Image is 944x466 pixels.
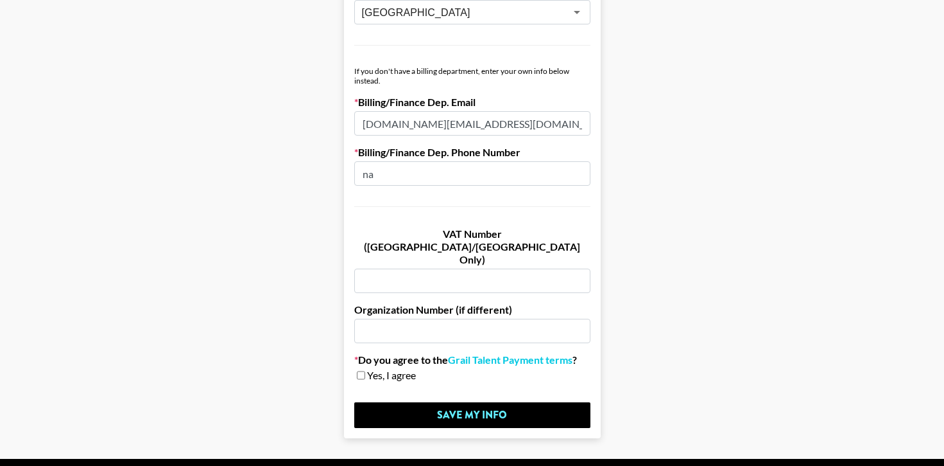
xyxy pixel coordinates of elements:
label: Billing/Finance Dep. Phone Number [354,146,590,159]
input: Save My Info [354,402,590,428]
div: If you don't have a billing department, enter your own info below instead. [354,66,590,85]
label: VAT Number ([GEOGRAPHIC_DATA]/[GEOGRAPHIC_DATA] Only) [354,228,590,266]
label: Do you agree to the ? [354,354,590,366]
button: Open [568,3,586,21]
a: Grail Talent Payment terms [448,354,572,366]
span: Yes, I agree [367,369,416,382]
label: Billing/Finance Dep. Email [354,96,590,109]
label: Organization Number (if different) [354,303,590,316]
